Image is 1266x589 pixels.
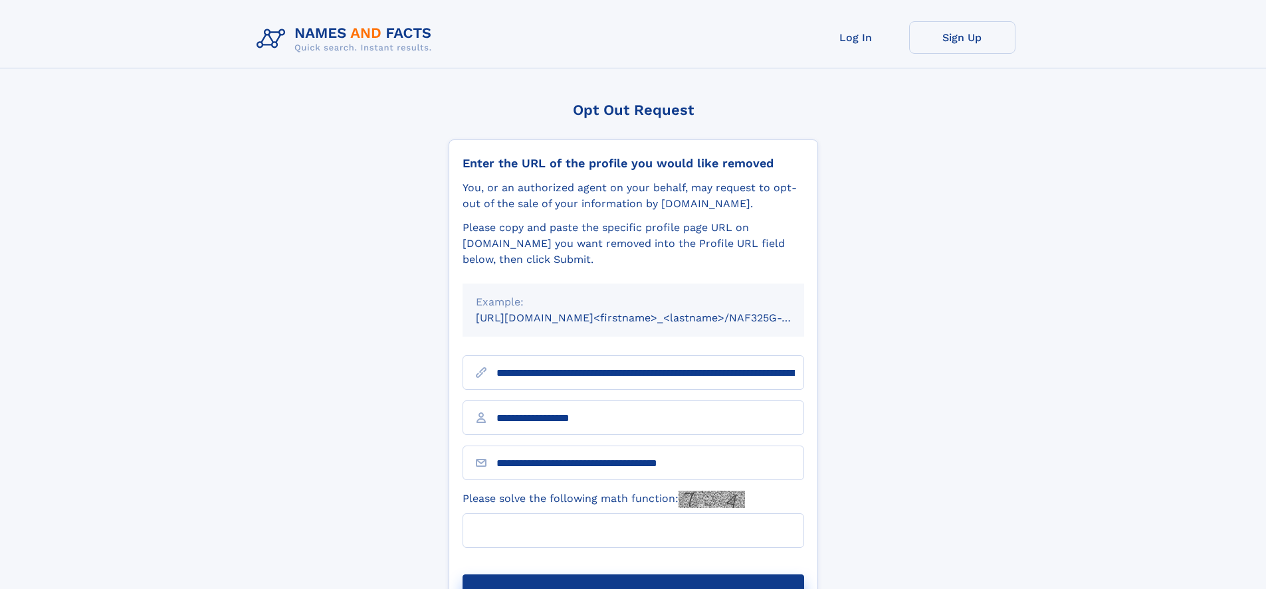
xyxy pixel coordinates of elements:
[449,102,818,118] div: Opt Out Request
[463,180,804,212] div: You, or an authorized agent on your behalf, may request to opt-out of the sale of your informatio...
[476,294,791,310] div: Example:
[251,21,443,57] img: Logo Names and Facts
[476,311,829,324] small: [URL][DOMAIN_NAME]<firstname>_<lastname>/NAF325G-xxxxxxxx
[463,156,804,171] div: Enter the URL of the profile you would like removed
[463,491,745,508] label: Please solve the following math function:
[803,21,909,54] a: Log In
[909,21,1015,54] a: Sign Up
[463,220,804,268] div: Please copy and paste the specific profile page URL on [DOMAIN_NAME] you want removed into the Pr...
